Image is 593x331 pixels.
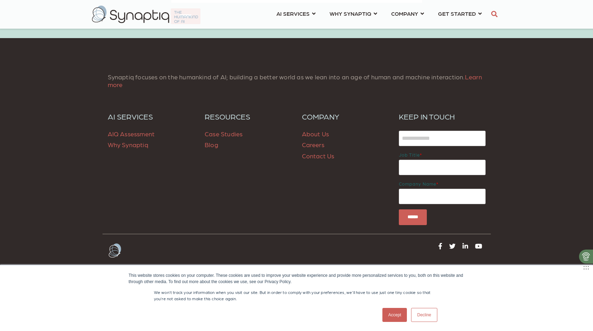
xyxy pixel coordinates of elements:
span: Job title [399,152,420,157]
a: Why Synaptiq [108,141,148,148]
span: Company name [399,181,436,186]
a: RESOURCES [205,112,291,121]
a: Learn more [108,73,482,88]
span: Synaptiq focuses on the humankind of AI; building a better world as we lean into an age of human ... [108,73,482,88]
h6: KEEP IN TOUCH [399,112,486,121]
span: GET STARTED [438,9,476,18]
span: AI SERVICES [276,9,310,18]
span: WHY SYNAPTIQ [330,9,371,18]
a: Careers [302,141,324,148]
div: This website stores cookies on your computer. These cookies are used to improve your website expe... [129,272,465,285]
span: COMPANY [391,9,418,18]
a: Privacy Policy [141,262,176,271]
a: Blog [205,141,218,148]
a: About Us [302,130,329,137]
p: We won't track your information when you visit our site. But in order to comply with your prefere... [154,289,439,302]
a: WHY SYNAPTIQ [330,7,377,20]
a: COMPANY [391,7,424,20]
a: AI SERVICES [276,7,316,20]
a: AI SERVICES [108,112,195,121]
div: Navigation Menu [108,262,291,275]
img: Arctic-White Butterfly logo [108,243,122,258]
a: Decline [411,308,437,322]
img: synaptiq logo-2 [92,6,198,23]
a: GET STARTED [438,7,482,20]
a: Terms of Use [108,262,141,271]
nav: menu [269,2,489,27]
a: Contact Us [302,152,334,159]
a: Accept [382,308,407,322]
a: COMPANY [302,112,389,121]
a: Case Studies [205,130,242,137]
a: AIQ Assessment [108,130,155,137]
